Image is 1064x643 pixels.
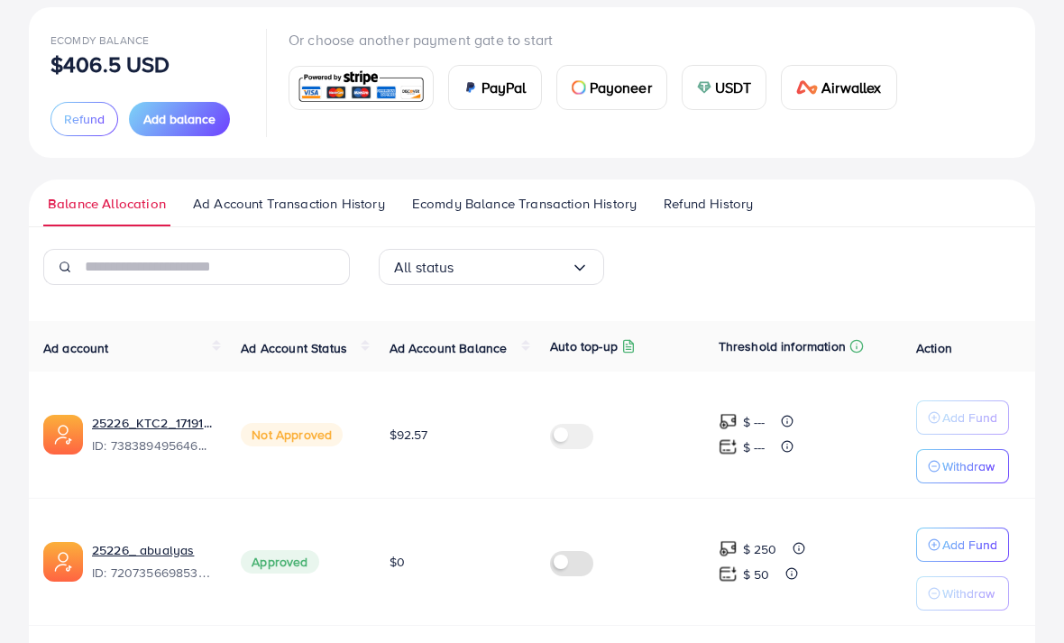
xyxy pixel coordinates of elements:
[942,583,995,604] p: Withdraw
[241,339,347,357] span: Ad Account Status
[550,335,618,357] p: Auto top-up
[916,339,952,357] span: Action
[916,576,1009,611] button: Withdraw
[92,564,212,582] span: ID: 7207356698539851778
[781,65,896,110] a: cardAirwallex
[143,110,216,128] span: Add balance
[719,437,738,456] img: top-up amount
[821,77,881,98] span: Airwallex
[482,77,527,98] span: PayPal
[48,194,166,214] span: Balance Allocation
[193,194,385,214] span: Ad Account Transaction History
[942,455,995,477] p: Withdraw
[412,194,637,214] span: Ecomdy Balance Transaction History
[295,69,427,107] img: card
[50,53,170,75] p: $406.5 USD
[390,553,405,571] span: $0
[390,426,428,444] span: $92.57
[916,449,1009,483] button: Withdraw
[719,412,738,431] img: top-up amount
[682,65,767,110] a: cardUSDT
[92,541,212,559] a: 25226_ abualyas
[942,534,997,556] p: Add Fund
[697,80,711,95] img: card
[590,77,652,98] span: Payoneer
[796,80,818,95] img: card
[64,110,105,128] span: Refund
[916,528,1009,562] button: Add Fund
[92,414,212,455] div: <span class='underline'>25226_KTC2_1719197027716</span></br>7383894956466995201
[987,562,1050,629] iframe: Chat
[942,407,997,428] p: Add Fund
[50,32,149,48] span: Ecomdy Balance
[43,542,83,582] img: ic-ads-acc.e4c84228.svg
[454,253,571,281] input: Search for option
[664,194,753,214] span: Refund History
[241,423,343,446] span: Not Approved
[719,539,738,558] img: top-up amount
[92,541,212,583] div: <span class='underline'>25226_ abualyas</span></br>7207356698539851778
[743,564,770,585] p: $ 50
[43,415,83,455] img: ic-ads-acc.e4c84228.svg
[916,400,1009,435] button: Add Fund
[572,80,586,95] img: card
[719,335,846,357] p: Threshold information
[379,249,604,285] div: Search for option
[715,77,752,98] span: USDT
[129,102,230,136] button: Add balance
[743,436,766,458] p: $ ---
[390,339,508,357] span: Ad Account Balance
[448,65,542,110] a: cardPayPal
[743,538,777,560] p: $ 250
[463,80,478,95] img: card
[743,411,766,433] p: $ ---
[92,414,212,432] a: 25226_KTC2_1719197027716
[289,29,912,51] p: Or choose another payment gate to start
[556,65,667,110] a: cardPayoneer
[241,550,318,574] span: Approved
[289,66,434,110] a: card
[50,102,118,136] button: Refund
[719,565,738,583] img: top-up amount
[92,436,212,455] span: ID: 7383894956466995201
[43,339,109,357] span: Ad account
[394,253,454,281] span: All status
